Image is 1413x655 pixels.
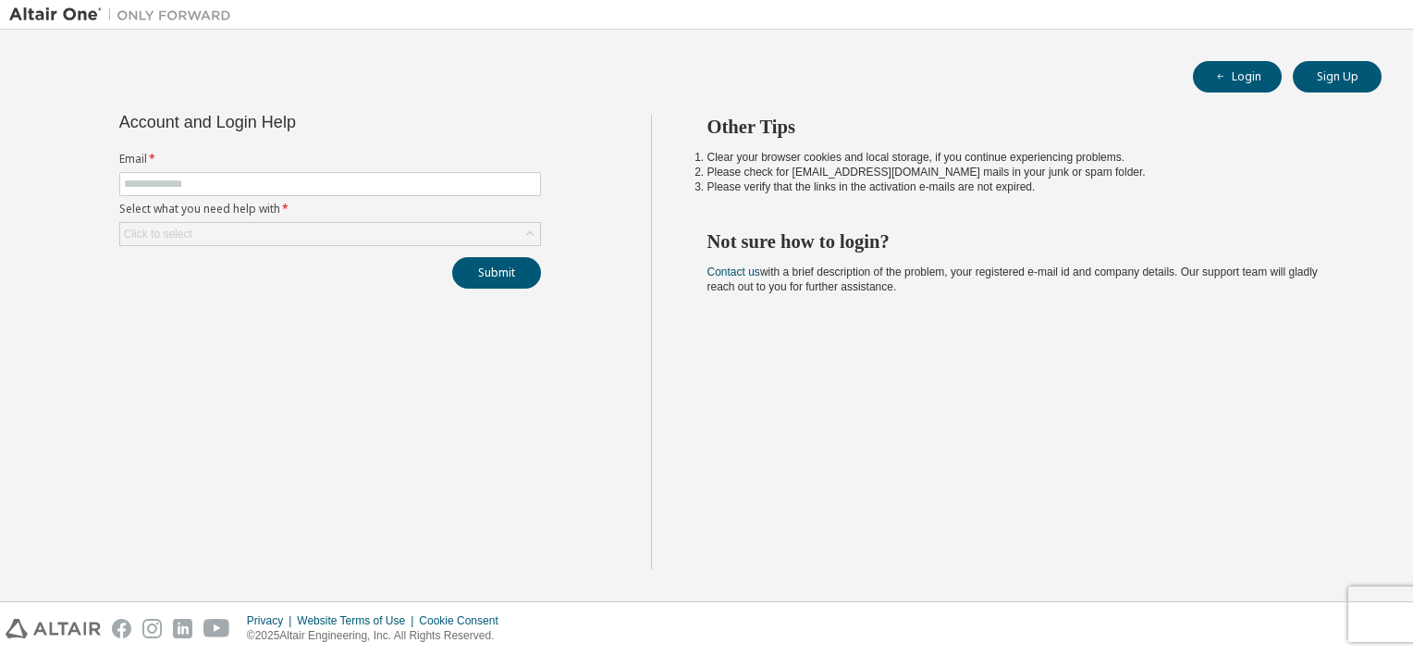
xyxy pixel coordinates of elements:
img: instagram.svg [142,619,162,638]
h2: Other Tips [707,115,1349,139]
button: Sign Up [1293,61,1382,93]
li: Clear your browser cookies and local storage, if you continue experiencing problems. [707,150,1349,165]
img: altair_logo.svg [6,619,101,638]
div: Website Terms of Use [297,613,419,628]
div: Privacy [247,613,297,628]
label: Select what you need help with [119,202,541,216]
img: linkedin.svg [173,619,192,638]
div: Click to select [120,223,540,245]
button: Submit [452,257,541,289]
img: Altair One [9,6,240,24]
button: Login [1193,61,1282,93]
div: Click to select [124,227,192,241]
h2: Not sure how to login? [707,229,1349,253]
img: facebook.svg [112,619,131,638]
li: Please verify that the links in the activation e-mails are not expired. [707,179,1349,194]
div: Account and Login Help [119,115,457,130]
a: Contact us [707,266,760,278]
img: youtube.svg [203,619,230,638]
p: © 2025 Altair Engineering, Inc. All Rights Reserved. [247,628,510,644]
li: Please check for [EMAIL_ADDRESS][DOMAIN_NAME] mails in your junk or spam folder. [707,165,1349,179]
span: with a brief description of the problem, your registered e-mail id and company details. Our suppo... [707,266,1318,293]
label: Email [119,152,541,167]
div: Cookie Consent [419,613,509,628]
